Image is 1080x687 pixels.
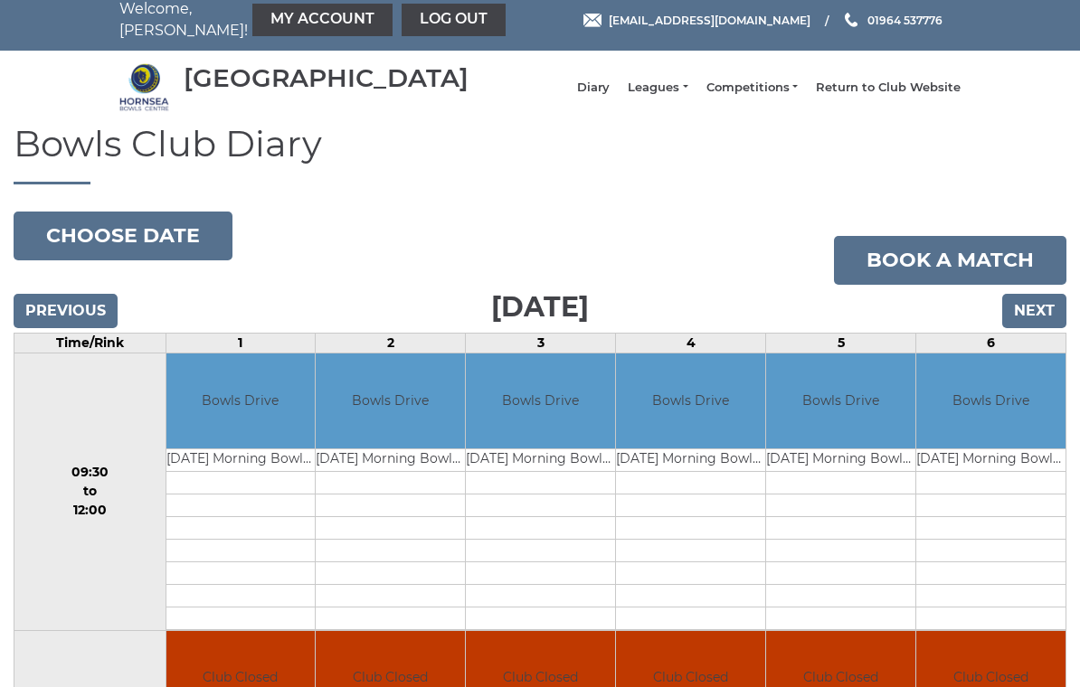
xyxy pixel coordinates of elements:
[845,13,857,27] img: Phone us
[766,334,916,353] td: 5
[706,80,798,96] a: Competitions
[628,80,687,96] a: Leagues
[316,353,465,448] td: Bowls Drive
[834,236,1066,285] a: Book a match
[916,334,1066,353] td: 6
[842,12,943,29] a: Phone us 01964 537776
[184,64,469,92] div: [GEOGRAPHIC_DATA]
[466,353,615,448] td: Bowls Drive
[616,448,765,471] td: [DATE] Morning Bowls Club
[766,448,915,471] td: [DATE] Morning Bowls Club
[583,14,602,27] img: Email
[816,80,961,96] a: Return to Club Website
[402,4,506,36] a: Log out
[466,448,615,471] td: [DATE] Morning Bowls Club
[14,212,232,260] button: Choose date
[14,353,166,631] td: 09:30 to 12:00
[316,448,465,471] td: [DATE] Morning Bowls Club
[616,353,765,448] td: Bowls Drive
[166,353,316,448] td: Bowls Drive
[609,13,810,26] span: [EMAIL_ADDRESS][DOMAIN_NAME]
[577,80,610,96] a: Diary
[916,448,1066,471] td: [DATE] Morning Bowls Club
[252,4,393,36] a: My Account
[316,334,466,353] td: 2
[867,13,943,26] span: 01964 537776
[166,334,316,353] td: 1
[466,334,616,353] td: 3
[166,448,316,471] td: [DATE] Morning Bowls Club
[916,353,1066,448] td: Bowls Drive
[1002,294,1066,328] input: Next
[14,294,118,328] input: Previous
[14,334,166,353] td: Time/Rink
[14,124,1066,184] h1: Bowls Club Diary
[616,334,766,353] td: 4
[119,62,169,112] img: Hornsea Bowls Centre
[583,12,810,29] a: Email [EMAIL_ADDRESS][DOMAIN_NAME]
[766,353,915,448] td: Bowls Drive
